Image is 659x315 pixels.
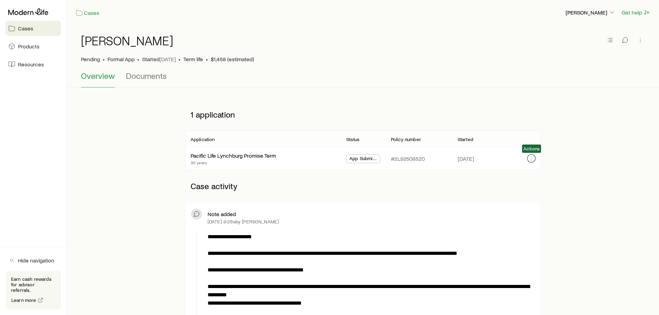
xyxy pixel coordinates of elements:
p: [PERSON_NAME] [566,9,615,16]
button: Hide navigation [6,253,61,268]
p: Started [458,137,473,142]
a: Products [6,39,61,54]
span: Term life [183,56,203,63]
span: • [206,56,208,63]
span: [DATE] [159,56,176,63]
span: Documents [126,71,167,81]
a: Resources [6,57,61,72]
span: Hide navigation [18,257,54,264]
span: • [103,56,105,63]
span: Learn more [11,298,36,303]
button: Get help [621,9,651,17]
span: Actions [523,146,540,151]
span: • [179,56,181,63]
span: Cases [18,25,33,32]
div: Case details tabs [81,71,645,87]
span: Resources [18,61,44,68]
p: Status [346,137,359,142]
span: [DATE] [458,155,474,162]
span: • [137,56,139,63]
button: [PERSON_NAME] [565,9,616,17]
span: Overview [81,71,115,81]
p: Earn cash rewards for advisor referrals. [11,276,55,293]
a: Cases [75,9,100,17]
span: App Submitted [349,156,377,163]
p: #2L92508520 [391,155,425,162]
p: Application [191,137,215,142]
div: Pacific Life Lynchburg Promise Term [191,152,276,159]
p: Policy number [391,137,421,142]
p: 30 years [191,160,276,165]
p: [DATE] 9:28a by [PERSON_NAME] [208,219,279,224]
h1: [PERSON_NAME] [81,34,173,47]
p: Started [142,56,176,63]
a: Pacific Life Lynchburg Promise Term [191,152,276,159]
span: Formal App [108,56,135,63]
span: $1,458 (estimated) [211,56,254,63]
p: Case activity [185,176,541,196]
span: Products [18,43,39,50]
p: Note added [208,211,236,217]
p: Pending [81,56,100,63]
a: Cases [6,21,61,36]
p: 1 application [185,104,541,125]
div: Earn cash rewards for advisor referrals.Learn more [6,271,61,309]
